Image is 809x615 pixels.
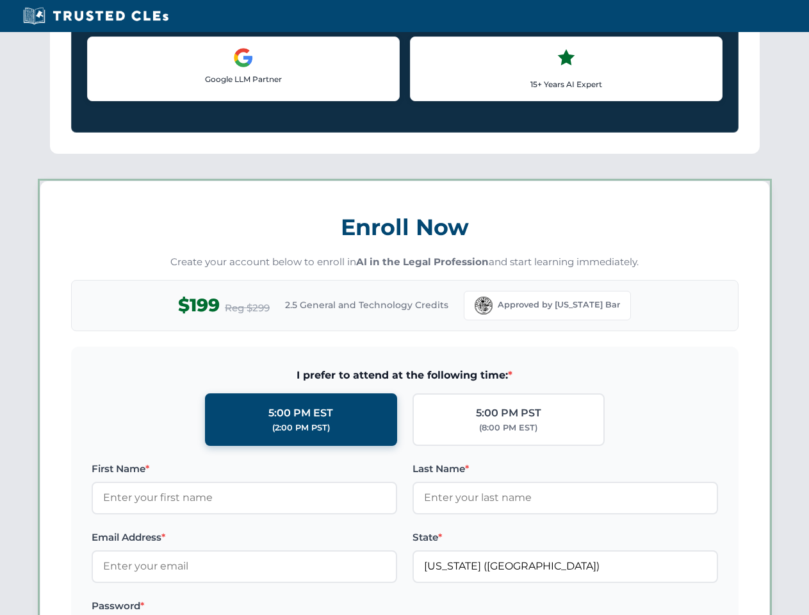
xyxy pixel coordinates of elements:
span: I prefer to attend at the following time: [92,367,718,384]
input: Enter your last name [413,482,718,514]
p: Google LLM Partner [98,73,389,85]
img: Florida Bar [475,297,493,315]
span: Approved by [US_STATE] Bar [498,299,620,311]
label: Email Address [92,530,397,545]
strong: AI in the Legal Profession [356,256,489,268]
label: Last Name [413,461,718,477]
img: Trusted CLEs [19,6,172,26]
input: Enter your email [92,550,397,582]
label: State [413,530,718,545]
label: First Name [92,461,397,477]
p: 15+ Years AI Expert [421,78,712,90]
div: (2:00 PM PST) [272,422,330,434]
input: Florida (FL) [413,550,718,582]
img: Google [233,47,254,68]
div: 5:00 PM PST [476,405,541,422]
span: Reg $299 [225,300,270,316]
div: 5:00 PM EST [268,405,333,422]
h3: Enroll Now [71,207,739,247]
span: $199 [178,291,220,320]
span: 2.5 General and Technology Credits [285,298,448,312]
p: Create your account below to enroll in and start learning immediately. [71,255,739,270]
label: Password [92,598,397,614]
input: Enter your first name [92,482,397,514]
div: (8:00 PM EST) [479,422,537,434]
